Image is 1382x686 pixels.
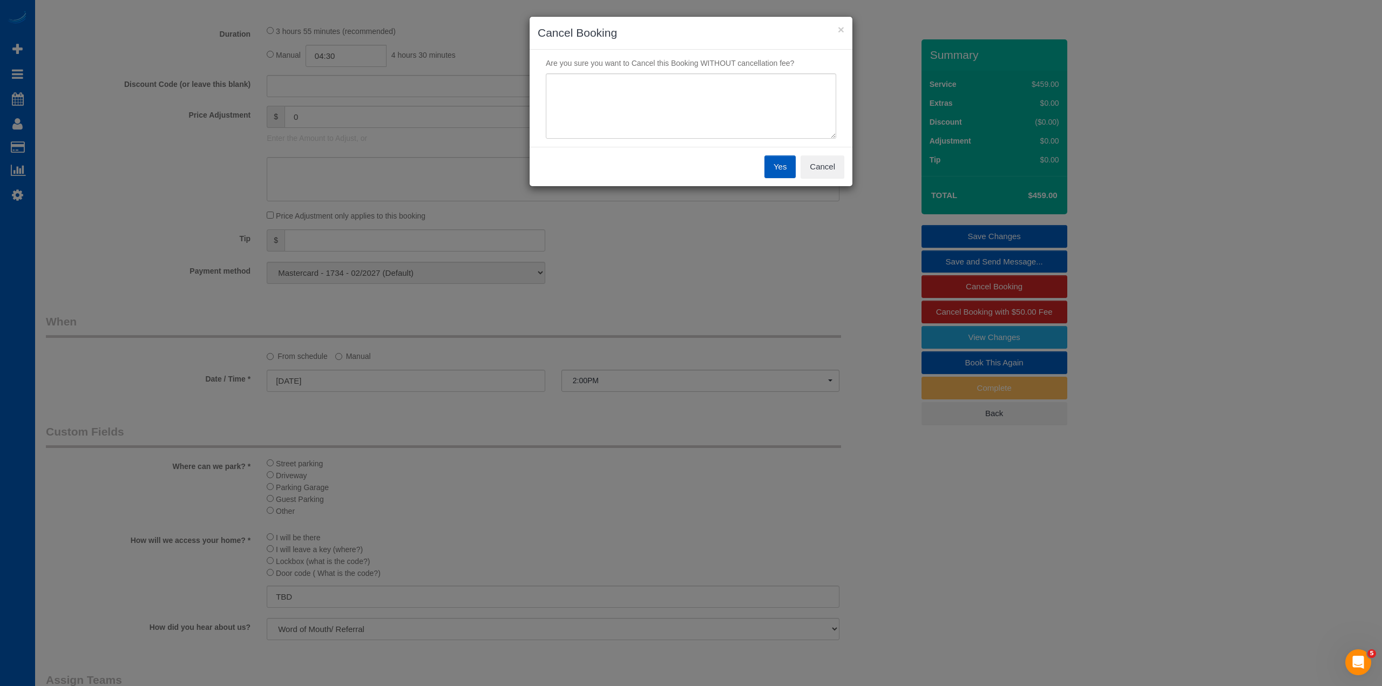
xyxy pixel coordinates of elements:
button: Yes [764,155,796,178]
span: 5 [1367,649,1376,658]
p: Are you sure you want to Cancel this Booking WITHOUT cancellation fee? [538,58,844,69]
sui-modal: Cancel Booking [530,17,852,186]
iframe: Intercom live chat [1345,649,1371,675]
button: Cancel [801,155,844,178]
h3: Cancel Booking [538,25,844,41]
button: × [838,24,844,35]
